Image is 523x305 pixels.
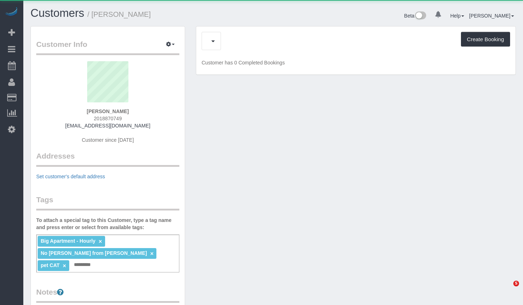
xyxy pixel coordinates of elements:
[94,116,122,121] span: 2018870749
[469,13,514,19] a: [PERSON_NAME]
[88,10,151,18] small: / [PERSON_NAME]
[150,251,154,257] a: ×
[4,7,19,17] img: Automaid Logo
[41,262,60,268] span: pet CAT
[461,32,510,47] button: Create Booking
[414,11,426,21] img: New interface
[404,13,427,19] a: Beta
[99,238,102,245] a: ×
[82,137,134,143] span: Customer since [DATE]
[36,217,179,231] label: To attach a special tag to this Customer, type a tag name and press enter or select from availabl...
[30,7,84,19] a: Customers
[450,13,464,19] a: Help
[41,250,147,256] span: No [PERSON_NAME] from [PERSON_NAME]
[87,108,129,114] strong: [PERSON_NAME]
[41,238,95,244] span: Big Apartment - Hourly
[65,123,150,129] a: [EMAIL_ADDRESS][DOMAIN_NAME]
[36,194,179,210] legend: Tags
[513,281,519,286] span: 5
[36,174,105,179] a: Set customer's default address
[36,287,179,303] legend: Notes
[63,263,66,269] a: ×
[202,59,510,66] p: Customer has 0 Completed Bookings
[36,39,179,55] legend: Customer Info
[499,281,516,298] iframe: Intercom live chat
